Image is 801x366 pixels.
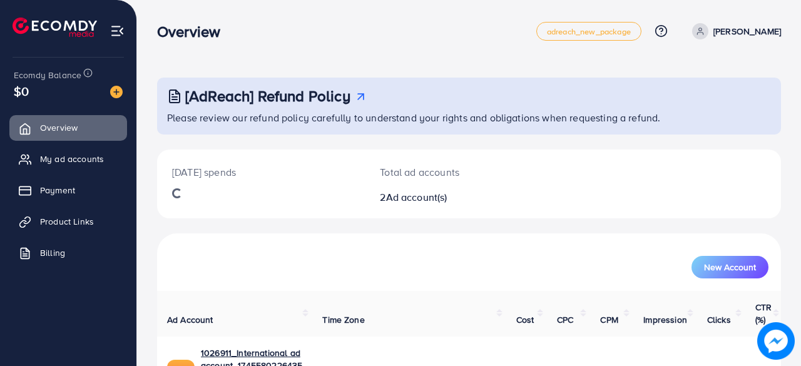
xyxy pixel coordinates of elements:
span: Cost [516,313,534,326]
p: Please review our refund policy carefully to understand your rights and obligations when requesti... [167,110,773,125]
h3: Overview [157,23,230,41]
img: image [110,86,123,98]
h3: [AdReach] Refund Policy [185,87,350,105]
span: Payment [40,184,75,196]
span: Impression [643,313,687,326]
span: Time Zone [322,313,364,326]
span: Ecomdy Balance [14,69,81,81]
span: CTR (%) [755,301,772,326]
a: My ad accounts [9,146,127,171]
span: CPC [557,313,573,326]
p: [DATE] spends [172,165,350,180]
p: Total ad accounts [380,165,506,180]
a: Billing [9,240,127,265]
span: Ad Account [167,313,213,326]
a: Product Links [9,209,127,234]
span: adreach_new_package [547,28,631,36]
span: CPM [600,313,618,326]
img: menu [110,24,125,38]
a: Overview [9,115,127,140]
span: New Account [704,263,756,272]
span: Billing [40,247,65,259]
span: Ad account(s) [386,190,447,204]
a: [PERSON_NAME] [687,23,781,39]
span: Overview [40,121,78,134]
img: logo [13,18,97,37]
p: [PERSON_NAME] [713,24,781,39]
h2: 2 [380,191,506,203]
span: $0 [14,82,29,100]
span: My ad accounts [40,153,104,165]
img: image [757,322,795,360]
span: Product Links [40,215,94,228]
span: Clicks [707,313,731,326]
a: adreach_new_package [536,22,641,41]
button: New Account [691,256,768,278]
a: Payment [9,178,127,203]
